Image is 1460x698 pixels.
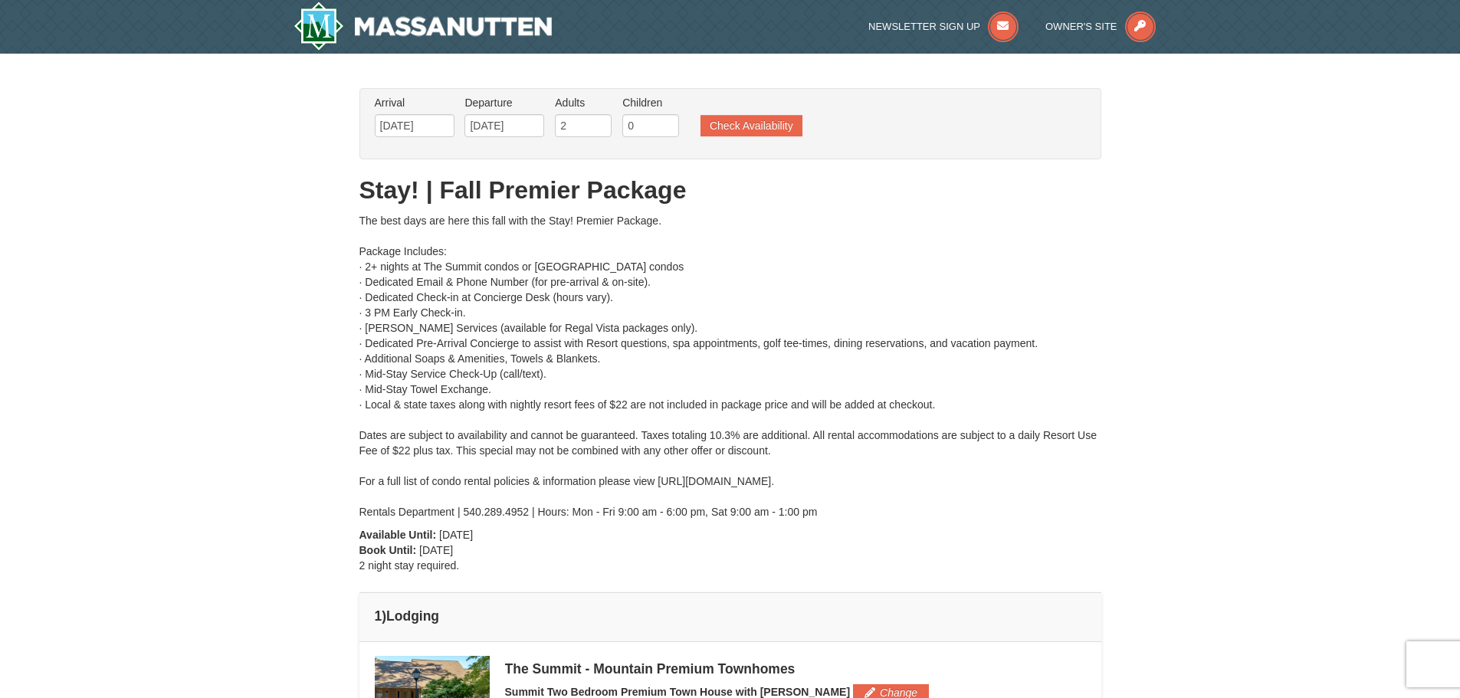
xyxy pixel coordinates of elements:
strong: Book Until: [359,544,417,556]
button: Check Availability [700,115,802,136]
label: Arrival [375,95,454,110]
label: Departure [464,95,544,110]
h4: 1 Lodging [375,608,1086,624]
div: The best days are here this fall with the Stay! Premier Package. Package Includes: · 2+ nights at... [359,213,1101,519]
img: Massanutten Resort Logo [294,2,553,51]
strong: Available Until: [359,529,437,541]
span: 2 night stay required. [359,559,460,572]
span: Newsletter Sign Up [868,21,980,32]
a: Massanutten Resort [294,2,553,51]
label: Adults [555,95,612,110]
span: Owner's Site [1045,21,1117,32]
span: [DATE] [419,544,453,556]
span: Summit Two Bedroom Premium Town House with [PERSON_NAME] [505,686,851,698]
span: ) [382,608,386,624]
h1: Stay! | Fall Premier Package [359,175,1101,205]
label: Children [622,95,679,110]
a: Newsletter Sign Up [868,21,1019,32]
a: Owner's Site [1045,21,1156,32]
div: The Summit - Mountain Premium Townhomes [505,661,1086,677]
span: [DATE] [439,529,473,541]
